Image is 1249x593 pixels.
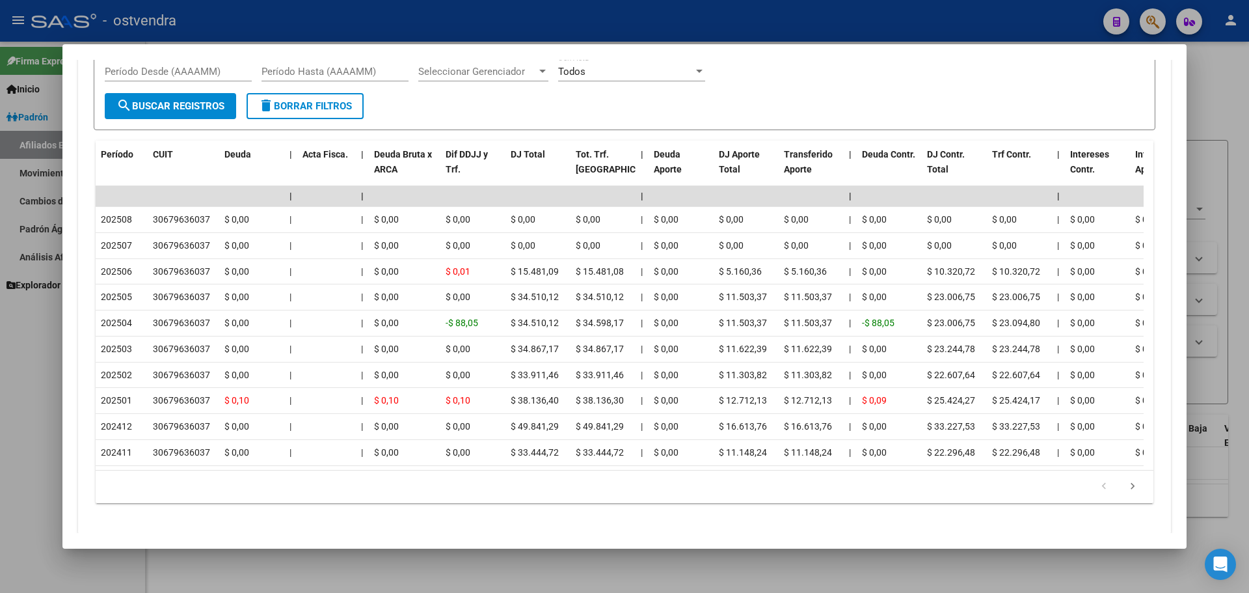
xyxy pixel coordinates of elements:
span: | [641,318,643,328]
span: | [849,149,852,159]
span: $ 0,00 [992,240,1017,251]
span: $ 0,00 [224,344,249,354]
span: $ 0,00 [374,292,399,302]
span: $ 0,00 [654,292,678,302]
span: $ 0,00 [654,240,678,251]
span: $ 0,00 [1135,318,1160,328]
span: | [1057,447,1059,458]
span: | [849,318,851,328]
span: $ 22.607,64 [992,370,1040,380]
span: | [361,370,363,380]
span: | [289,292,291,302]
span: 202501 [101,395,132,406]
span: | [641,344,643,354]
datatable-header-cell: CUIT [148,141,219,198]
datatable-header-cell: | [284,141,297,198]
span: 202411 [101,447,132,458]
div: 30679636037 [153,393,210,408]
span: $ 0,00 [992,214,1017,225]
span: Seleccionar Gerenciador [418,66,537,77]
span: $ 11.148,24 [784,447,832,458]
span: $ 33.227,53 [927,421,975,432]
span: $ 10.320,72 [927,266,975,277]
span: $ 0,00 [1070,240,1095,251]
span: $ 0,00 [1135,240,1160,251]
span: Buscar Registros [116,100,224,112]
span: Trf Contr. [992,149,1031,159]
span: $ 0,00 [784,214,809,225]
span: | [289,240,291,251]
span: $ 38.136,40 [511,395,559,406]
datatable-header-cell: | [1052,141,1065,198]
span: | [641,240,643,251]
span: $ 0,00 [1070,292,1095,302]
datatable-header-cell: DJ Total [505,141,571,198]
span: $ 33.911,46 [576,370,624,380]
span: 202502 [101,370,132,380]
span: $ 34.867,17 [576,344,624,354]
span: | [361,240,363,251]
span: $ 0,00 [1070,370,1095,380]
span: $ 0,00 [1135,370,1160,380]
span: | [1057,214,1059,225]
span: $ 0,00 [927,240,952,251]
span: $ 15.481,08 [576,266,624,277]
span: | [849,214,851,225]
datatable-header-cell: Trf Contr. [987,141,1052,198]
span: | [289,447,291,458]
span: | [641,370,643,380]
span: | [849,370,851,380]
span: | [641,395,643,406]
mat-icon: delete [258,98,274,113]
span: | [289,395,291,406]
span: -$ 88,05 [862,318,894,328]
span: | [849,395,851,406]
span: $ 15.481,09 [511,266,559,277]
span: $ 0,00 [224,214,249,225]
span: | [361,191,364,201]
datatable-header-cell: Intereses Aporte [1130,141,1195,198]
span: $ 34.510,12 [576,292,624,302]
span: $ 0,10 [224,395,249,406]
span: $ 0,00 [446,240,470,251]
span: $ 34.510,12 [511,292,559,302]
span: $ 0,00 [1135,395,1160,406]
button: Borrar Filtros [247,93,364,119]
span: | [289,318,291,328]
span: $ 11.622,39 [784,344,832,354]
span: $ 0,00 [1135,447,1160,458]
span: $ 34.867,17 [511,344,559,354]
span: $ 0,00 [511,240,535,251]
div: 30679636037 [153,212,210,227]
div: 30679636037 [153,419,210,434]
span: | [1057,344,1059,354]
span: $ 5.160,36 [719,266,762,277]
span: $ 0,09 [862,395,887,406]
span: Acta Fisca. [302,149,348,159]
span: $ 0,00 [446,447,470,458]
span: $ 0,00 [862,344,887,354]
span: | [361,318,363,328]
span: | [361,214,363,225]
span: | [641,214,643,225]
span: $ 23.006,75 [927,318,975,328]
span: Deuda [224,149,251,159]
span: | [1057,149,1060,159]
datatable-header-cell: | [636,141,649,198]
span: $ 0,00 [224,421,249,432]
datatable-header-cell: Período [96,141,148,198]
a: go to previous page [1092,480,1116,494]
span: $ 5.160,36 [784,266,827,277]
span: $ 0,00 [446,214,470,225]
span: $ 0,00 [374,447,399,458]
span: Período [101,149,133,159]
span: $ 0,00 [1070,395,1095,406]
div: 30679636037 [153,445,210,460]
span: $ 0,00 [784,240,809,251]
div: 30679636037 [153,342,210,357]
div: 30679636037 [153,238,210,253]
span: | [361,149,364,159]
datatable-header-cell: Transferido Aporte [779,141,844,198]
span: $ 0,10 [446,395,470,406]
span: $ 23.006,75 [927,292,975,302]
